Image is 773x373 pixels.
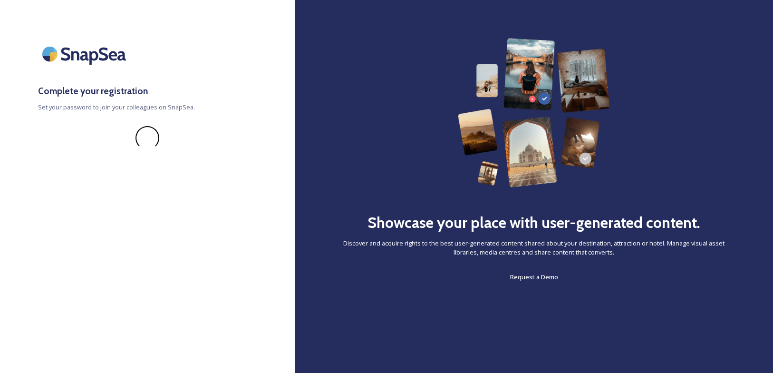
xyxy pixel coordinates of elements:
h2: Showcase your place with user-generated content. [367,211,700,234]
img: SnapSea Logo [38,38,133,70]
span: Set your password to join your colleagues on SnapSea. [38,103,257,112]
img: 63b42ca75bacad526042e722_Group%20154-p-800.png [458,38,610,187]
h3: Complete your registration [38,84,257,98]
span: Discover and acquire rights to the best user-generated content shared about your destination, att... [333,239,735,257]
a: Request a Demo [510,271,558,283]
span: Request a Demo [510,273,558,281]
